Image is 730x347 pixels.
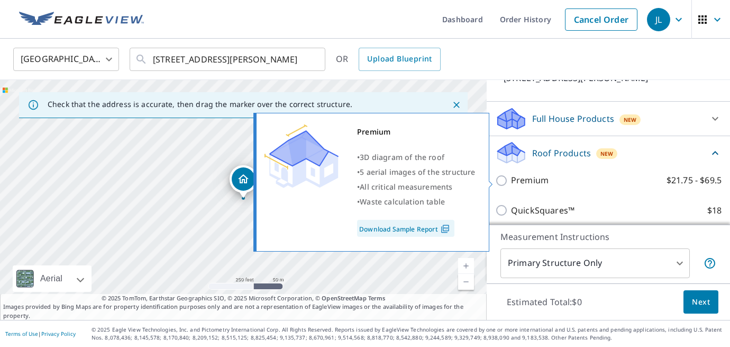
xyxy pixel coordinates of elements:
[359,48,440,71] a: Upload Blueprint
[357,194,476,209] div: •
[458,274,474,290] a: Current Level 17, Zoom Out
[13,45,119,74] div: [GEOGRAPHIC_DATA]
[357,220,454,237] a: Download Sample Report
[322,294,366,302] a: OpenStreetMap
[357,150,476,165] div: •
[153,45,304,74] input: Search by address or latitude-longitude
[264,124,339,188] img: Premium
[532,147,591,159] p: Roof Products
[438,224,452,234] img: Pdf Icon
[19,12,144,28] img: EV Logo
[511,174,549,187] p: Premium
[336,48,441,71] div: OR
[368,294,386,302] a: Terms
[624,115,637,124] span: New
[13,265,92,292] div: Aerial
[360,167,475,177] span: 5 aerial images of the structure
[511,204,574,217] p: QuickSquares™
[450,98,463,112] button: Close
[667,174,722,187] p: $21.75 - $69.5
[48,100,352,109] p: Check that the address is accurate, then drag the marker over the correct structure.
[704,257,716,270] span: Your report will include only the primary structure on the property. For example, a detached gara...
[500,248,690,278] div: Primary Structure Only
[41,330,76,337] a: Privacy Policy
[357,165,476,180] div: •
[647,8,670,31] div: JL
[360,182,452,192] span: All critical measurements
[360,197,445,207] span: Waste calculation table
[37,265,66,292] div: Aerial
[360,152,444,162] span: 3D diagram of the roof
[500,230,716,243] p: Measurement Instructions
[5,331,76,337] p: |
[102,294,386,303] span: © 2025 TomTom, Earthstar Geographics SIO, © 2025 Microsoft Corporation, ©
[692,296,710,309] span: Next
[367,52,432,66] span: Upload Blueprint
[92,326,725,342] p: © 2025 Eagle View Technologies, Inc. and Pictometry International Corp. All Rights Reserved. Repo...
[565,8,637,31] a: Cancel Order
[600,149,614,158] span: New
[707,204,722,217] p: $18
[495,106,722,131] div: Full House ProductsNew
[532,112,614,125] p: Full House Products
[683,290,718,314] button: Next
[5,330,38,337] a: Terms of Use
[230,165,257,198] div: Dropped pin, building 1, Residential property, 1743 Barnwood Dr Fort Collins, CO 80525
[357,180,476,194] div: •
[357,124,476,139] div: Premium
[458,258,474,274] a: Current Level 17, Zoom In
[498,290,590,314] p: Estimated Total: $0
[495,140,722,165] div: Roof ProductsNew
